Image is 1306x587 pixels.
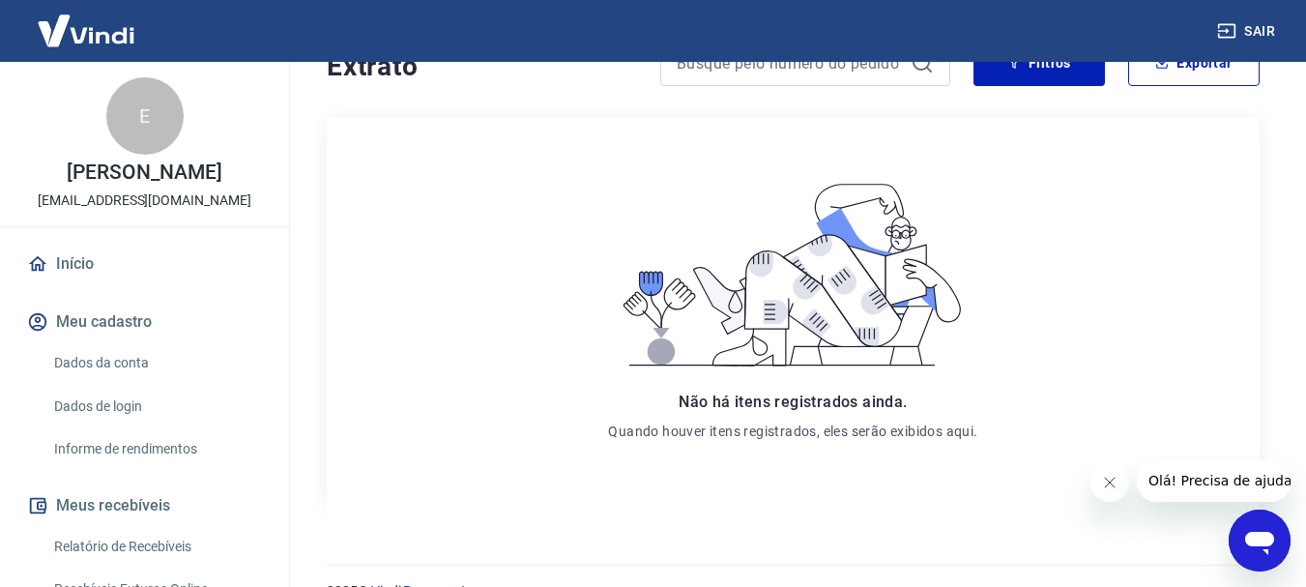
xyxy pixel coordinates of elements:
p: [EMAIL_ADDRESS][DOMAIN_NAME] [38,191,251,211]
iframe: Botão para abrir a janela de mensagens [1229,510,1291,572]
button: Sair [1213,14,1283,49]
p: [PERSON_NAME] [67,162,221,183]
button: Meu cadastro [23,301,266,343]
a: Informe de rendimentos [46,429,266,469]
button: Meus recebíveis [23,484,266,527]
a: Início [23,243,266,285]
button: Filtros [973,40,1105,86]
iframe: Mensagem da empresa [1137,459,1291,502]
a: Relatório de Recebíveis [46,527,266,567]
div: E [106,77,184,155]
a: Dados de login [46,387,266,426]
iframe: Fechar mensagem [1090,463,1129,502]
button: Exportar [1128,40,1260,86]
p: Quando houver itens registrados, eles serão exibidos aqui. [608,422,977,441]
input: Busque pelo número do pedido [677,48,903,77]
span: Não há itens registrados ainda. [679,393,907,411]
img: Vindi [23,1,149,60]
a: Dados da conta [46,343,266,383]
h4: Extrato [327,47,637,86]
span: Olá! Precisa de ajuda? [12,14,162,29]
